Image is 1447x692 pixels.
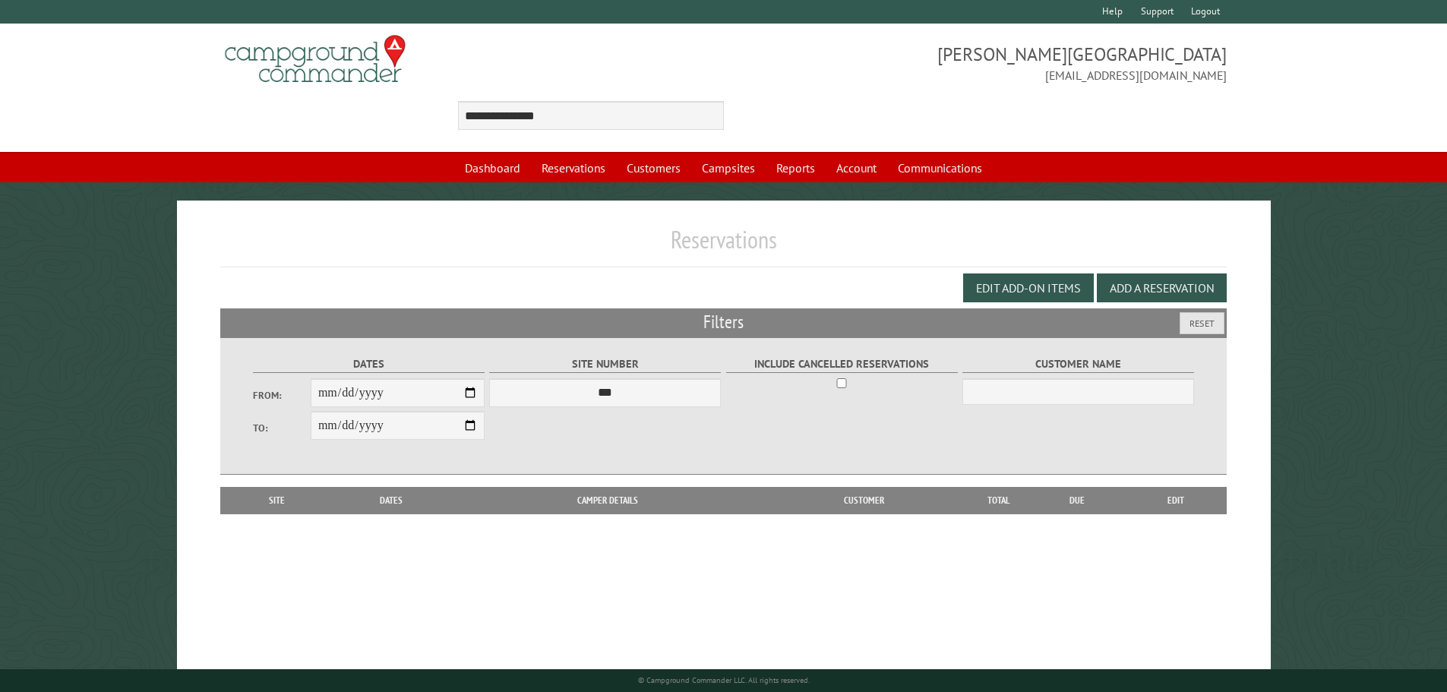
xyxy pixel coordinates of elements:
a: Campsites [693,153,764,182]
th: Customer [759,487,968,514]
th: Due [1029,487,1125,514]
th: Camper Details [457,487,759,514]
label: Site Number [489,355,721,373]
label: From: [253,388,311,403]
th: Total [968,487,1029,514]
label: Customer Name [962,355,1194,373]
label: Dates [253,355,485,373]
button: Edit Add-on Items [963,273,1094,302]
a: Reports [767,153,824,182]
a: Reservations [532,153,615,182]
a: Communications [889,153,991,182]
th: Edit [1125,487,1227,514]
img: Campground Commander [220,30,410,89]
h2: Filters [220,308,1227,337]
a: Account [827,153,886,182]
h1: Reservations [220,225,1227,267]
button: Reset [1180,312,1224,334]
label: To: [253,421,311,435]
a: Customers [618,153,690,182]
th: Site [228,487,327,514]
span: [PERSON_NAME][GEOGRAPHIC_DATA] [EMAIL_ADDRESS][DOMAIN_NAME] [724,42,1227,84]
small: © Campground Commander LLC. All rights reserved. [638,675,810,685]
label: Include Cancelled Reservations [726,355,958,373]
th: Dates [327,487,457,514]
a: Dashboard [456,153,529,182]
button: Add a Reservation [1097,273,1227,302]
